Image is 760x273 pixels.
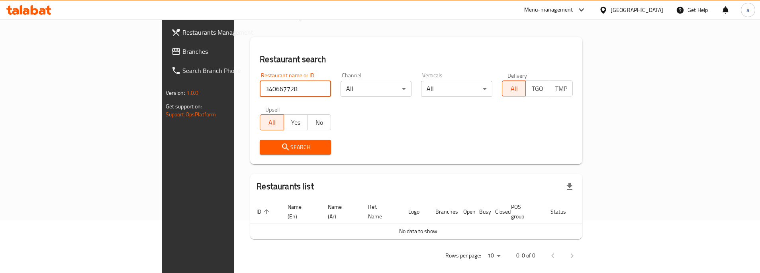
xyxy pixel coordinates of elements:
[166,88,185,98] span: Version:
[182,66,282,75] span: Search Branch Phone
[263,117,280,128] span: All
[182,27,282,37] span: Restaurants Management
[484,250,503,262] div: Rows per page:
[260,81,331,97] input: Search for restaurant name or ID..
[746,6,749,14] span: a
[502,81,526,96] button: All
[552,83,570,94] span: TMP
[511,202,535,221] span: POS group
[182,47,282,56] span: Branches
[260,140,331,155] button: Search
[260,114,284,130] button: All
[166,109,216,120] a: Support.OpsPlatform
[288,202,312,221] span: Name (En)
[368,202,392,221] span: Ref. Name
[399,226,437,236] span: No data to show
[516,251,535,261] p: 0-0 of 0
[524,5,573,15] div: Menu-management
[257,181,313,192] h2: Restaurants list
[445,251,481,261] p: Rows per page:
[421,81,492,97] div: All
[287,117,304,128] span: Yes
[165,42,289,61] a: Branches
[550,207,576,216] span: Status
[250,200,613,239] table: enhanced table
[402,200,429,224] th: Logo
[457,200,473,224] th: Open
[265,106,280,112] label: Upsell
[611,6,663,14] div: [GEOGRAPHIC_DATA]
[505,83,523,94] span: All
[250,8,329,21] h2: Menu management
[328,202,352,221] span: Name (Ar)
[473,200,489,224] th: Busy
[260,53,573,65] h2: Restaurant search
[311,117,328,128] span: No
[307,114,331,130] button: No
[257,207,272,216] span: ID
[166,101,202,112] span: Get support on:
[165,23,289,42] a: Restaurants Management
[529,83,546,94] span: TGO
[165,61,289,80] a: Search Branch Phone
[186,88,199,98] span: 1.0.0
[549,81,573,96] button: TMP
[429,200,457,224] th: Branches
[489,200,505,224] th: Closed
[525,81,549,96] button: TGO
[341,81,412,97] div: All
[266,142,325,152] span: Search
[284,114,308,130] button: Yes
[507,73,527,78] label: Delivery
